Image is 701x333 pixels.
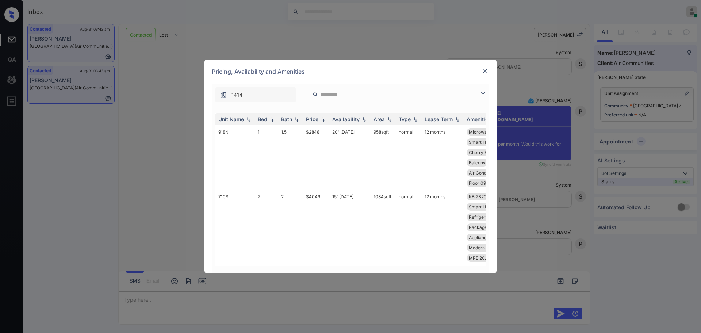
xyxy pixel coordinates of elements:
img: icon-zuma [220,91,227,99]
div: Bath [281,116,292,122]
div: Price [306,116,318,122]
div: Type [399,116,411,122]
div: Bed [258,116,267,122]
span: Refrigerator Le... [469,214,503,220]
td: 710S [215,190,255,265]
td: 12 months [422,190,464,265]
td: 918N [215,125,255,190]
div: Amenities [467,116,491,122]
span: Package Lockers... [469,225,508,230]
img: close [481,68,489,75]
img: sorting [293,117,300,122]
td: 958 sqft [371,125,396,190]
span: MPE 2025 Pergol... [469,255,508,261]
td: $2848 [303,125,329,190]
span: Smart Home Door... [469,139,509,145]
img: sorting [319,117,326,122]
div: Availability [332,116,360,122]
span: Appliances Stai... [469,235,504,240]
img: icon-zuma [479,89,487,97]
td: 1.5 [278,125,303,190]
div: Unit Name [218,116,244,122]
img: sorting [386,117,393,122]
span: KB 2B20 Legacy [469,194,503,199]
td: 15' [DATE] [329,190,371,265]
td: 1 [255,125,278,190]
td: 2 [278,190,303,265]
span: Modern Cabinetr... [469,245,507,250]
span: Balcony [469,160,486,165]
img: icon-zuma [313,91,318,98]
div: Lease Term [425,116,453,122]
td: 12 months [422,125,464,190]
div: Area [374,116,385,122]
td: $4049 [303,190,329,265]
td: normal [396,190,422,265]
span: Floor 09 [469,180,486,186]
td: 2 [255,190,278,265]
td: 20' [DATE] [329,125,371,190]
span: 1414 [231,91,242,99]
td: 1034 sqft [371,190,396,265]
img: sorting [360,117,368,122]
img: sorting [245,117,252,122]
img: sorting [268,117,275,122]
td: normal [396,125,422,190]
span: Microwave [469,129,492,135]
div: Pricing, Availability and Amenities [204,60,497,84]
img: sorting [411,117,419,122]
span: Cherry Finish C... [469,150,504,155]
span: Smart Home Door... [469,204,509,210]
img: sorting [453,117,461,122]
span: Air Conditioner [469,170,500,176]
